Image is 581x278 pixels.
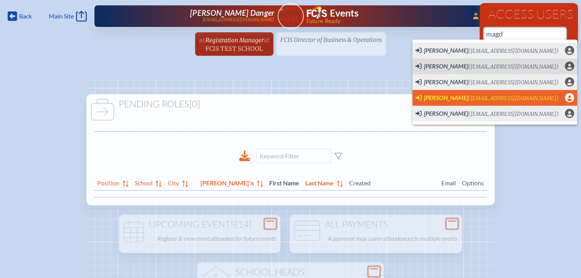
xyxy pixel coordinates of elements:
span: FCIS Test School [205,45,263,52]
a: asRegistration ManageratFCIS Test School [196,32,273,56]
span: ([EMAIL_ADDRESS][DOMAIN_NAME]) [468,63,559,70]
span: [0] [189,98,200,110]
p: Register & view event attendees for future events [157,233,276,244]
h1: Pending Roles [89,99,492,110]
span: as [199,35,205,44]
span: ([EMAIL_ADDRESS][DOMAIN_NAME]) [468,111,559,117]
li: mhess0708@outlook.com [412,74,577,90]
span: Future Ready [306,18,462,24]
li: magdasaleh@bayaanacademy.org [412,90,577,106]
li: maggsfams@icloud.com [412,58,577,74]
h1: Upcoming Events [122,219,277,230]
a: FCIS LogoEvents [307,6,359,20]
span: [PERSON_NAME] [424,94,468,101]
h1: School Heads [200,267,381,278]
span: Switch User [415,110,559,118]
span: [PERSON_NAME] [424,62,468,70]
span: Options [462,178,484,187]
h1: Events [330,8,359,18]
span: [14] [235,218,252,230]
span: Back [19,12,32,20]
h1: All Payments [293,219,459,230]
span: Created [349,178,435,187]
input: Keyword Filter [256,149,331,163]
span: ([EMAIL_ADDRESS][DOMAIN_NAME]) [468,48,559,54]
span: [PERSON_NAME] Danger [190,8,274,17]
span: at [264,35,270,44]
span: ([EMAIL_ADDRESS][DOMAIN_NAME]) [468,79,559,86]
span: [PERSON_NAME] [424,78,468,85]
span: [PERSON_NAME] [424,47,468,54]
div: FCIS Events — Future ready [307,6,462,24]
a: [PERSON_NAME] Danger[EMAIL_ADDRESS][DOMAIN_NAME] [119,8,275,24]
li: hessmag@berkeleyprep.org [412,106,577,122]
input: Person’s name or email [484,28,566,40]
span: Switch User [415,94,559,102]
span: Switch User [415,47,559,55]
a: Main Site [49,11,86,22]
a: User Avatar [278,3,304,29]
span: Switch User [415,78,559,87]
span: Switch User [415,62,559,71]
h1: Access Users [484,8,573,20]
p: A payment may cover attendances to multiple events [328,233,457,244]
span: Position [97,178,119,187]
span: Last Name [305,178,334,187]
span: Registration Manager [205,37,264,44]
span: City [168,178,179,187]
span: ([EMAIL_ADDRESS][DOMAIN_NAME]) [468,95,559,102]
span: [PERSON_NAME]’n [200,178,254,187]
p: [EMAIL_ADDRESS][DOMAIN_NAME] [202,17,275,22]
div: Download to CSV [239,150,250,161]
span: [PERSON_NAME] [424,110,468,117]
img: User Avatar [274,3,307,23]
ul: Option List [412,40,577,125]
span: Email [441,178,456,187]
span: First Name [269,178,299,187]
li: mmaurym@gmail.com [412,43,577,58]
span: Main Site [49,12,74,20]
span: School [135,178,152,187]
img: Florida Council of Independent Schools [307,6,327,18]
